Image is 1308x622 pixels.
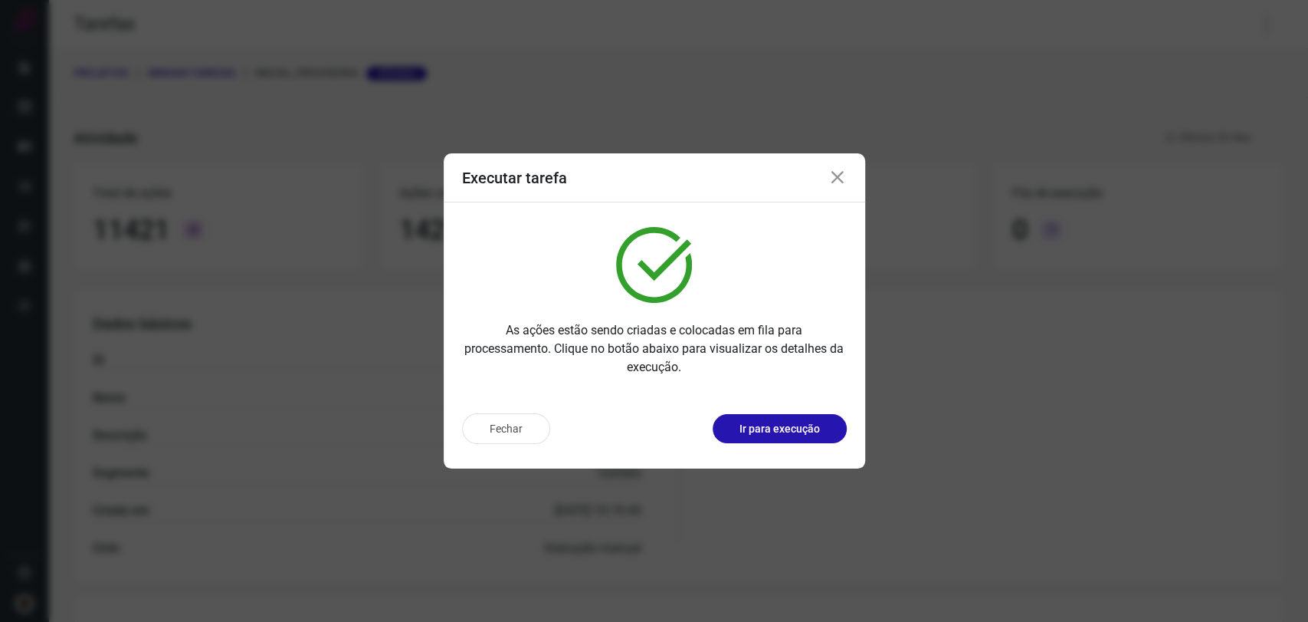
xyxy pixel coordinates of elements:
p: As ações estão sendo criadas e colocadas em fila para processamento. Clique no botão abaixo para ... [462,321,847,377]
button: Fechar [462,413,550,444]
img: verified.svg [616,227,692,303]
button: Ir para execução [713,414,847,443]
h3: Executar tarefa [462,169,567,187]
p: Ir para execução [739,421,820,437]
